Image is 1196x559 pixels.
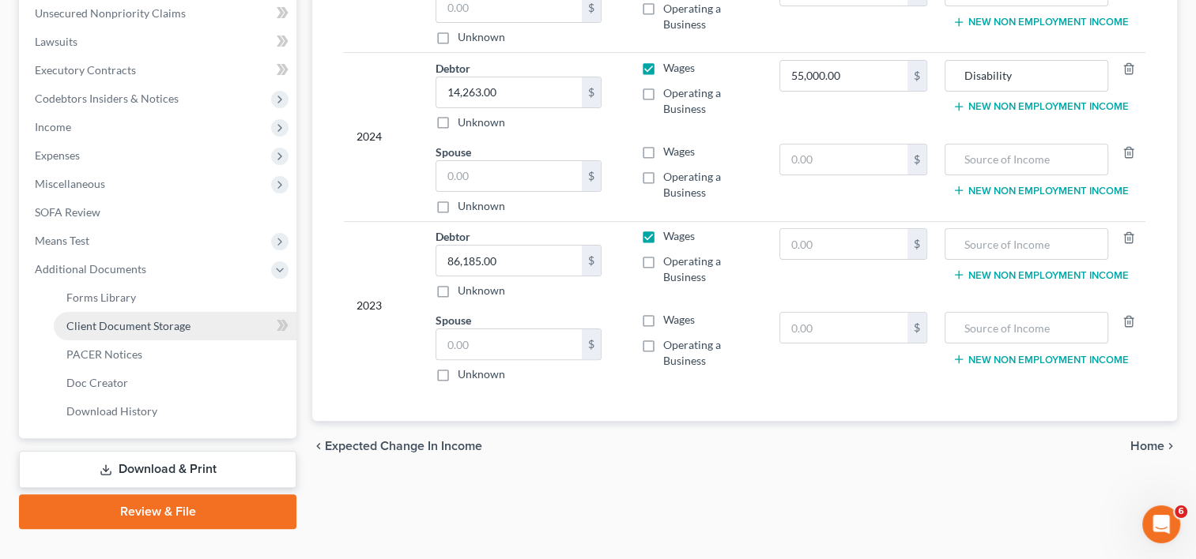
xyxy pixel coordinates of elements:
[66,376,128,389] span: Doc Creator
[663,86,721,115] span: Operating a Business
[458,283,505,298] label: Unknown
[953,184,1129,197] button: New Non Employment Income
[35,120,71,133] span: Income
[22,56,296,84] a: Executory Contracts
[1130,440,1164,452] span: Home
[663,170,721,199] span: Operating a Business
[35,177,105,190] span: Miscellaneous
[780,229,907,259] input: 0.00
[54,312,296,340] a: Client Document Storage
[54,369,296,397] a: Doc Creator
[907,61,926,91] div: $
[663,229,695,242] span: Wages
[458,29,505,45] label: Unknown
[458,366,505,382] label: Unknown
[54,340,296,369] a: PACER Notices
[582,246,601,276] div: $
[35,234,89,247] span: Means Test
[357,60,410,214] div: 2024
[780,144,907,174] input: 0.00
[22,28,296,56] a: Lawsuits
[66,347,142,361] span: PACER Notices
[953,61,1100,91] input: Source of Income
[436,228,470,245] label: Debtor
[780,61,907,91] input: 0.00
[953,268,1129,281] button: New Non Employment Income
[436,312,471,328] label: Spouse
[780,313,907,343] input: 0.00
[312,440,325,452] i: chevron_left
[35,262,146,276] span: Additional Documents
[953,313,1100,343] input: Source of Income
[436,246,582,276] input: 0.00
[35,92,179,105] span: Codebtors Insiders & Notices
[663,254,721,283] span: Operating a Business
[1142,505,1180,543] iframe: Intercom live chat
[663,2,721,31] span: Operating a Business
[312,440,482,452] button: chevron_left Expected Change in Income
[1175,505,1187,518] span: 6
[66,319,191,332] span: Client Document Storage
[436,329,582,359] input: 0.00
[35,6,186,20] span: Unsecured Nonpriority Claims
[582,161,601,191] div: $
[54,397,296,426] a: Download History
[907,229,926,259] div: $
[35,35,77,48] span: Lawsuits
[436,161,582,191] input: 0.00
[458,198,505,214] label: Unknown
[663,61,695,74] span: Wages
[19,494,296,529] a: Review & File
[35,205,100,219] span: SOFA Review
[66,404,157,418] span: Download History
[907,313,926,343] div: $
[1130,440,1177,452] button: Home chevron_right
[663,338,721,367] span: Operating a Business
[325,440,482,452] span: Expected Change in Income
[436,77,582,107] input: 0.00
[907,144,926,174] div: $
[22,198,296,227] a: SOFA Review
[357,228,410,382] div: 2023
[1164,440,1177,452] i: chevron_right
[953,229,1100,259] input: Source of Income
[663,144,695,158] span: Wages
[19,451,296,488] a: Download & Print
[663,313,695,326] span: Wages
[66,291,136,304] span: Forms Library
[953,16,1129,28] button: New Non Employment Income
[436,60,470,77] label: Debtor
[953,144,1100,174] input: Source of Income
[582,77,601,107] div: $
[436,144,471,160] label: Spouse
[953,100,1129,113] button: New Non Employment Income
[953,353,1129,366] button: New Non Employment Income
[458,114,505,130] label: Unknown
[35,148,80,162] span: Expenses
[582,329,601,359] div: $
[54,283,296,312] a: Forms Library
[35,63,136,77] span: Executory Contracts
